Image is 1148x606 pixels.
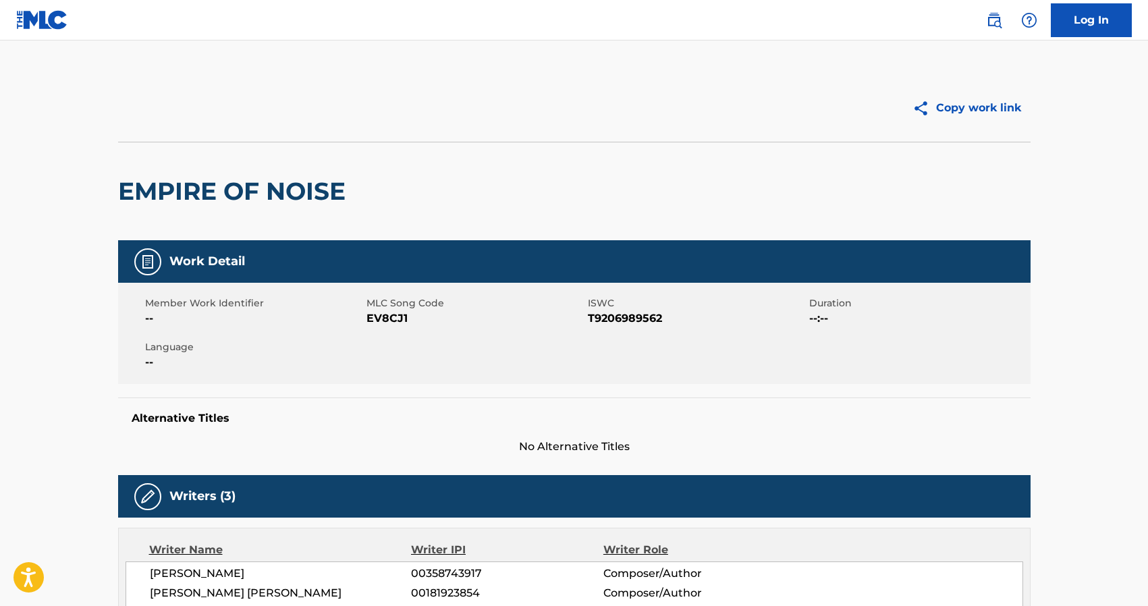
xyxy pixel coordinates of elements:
[603,585,778,601] span: Composer/Author
[1051,3,1132,37] a: Log In
[809,296,1027,310] span: Duration
[132,412,1017,425] h5: Alternative Titles
[981,7,1008,34] a: Public Search
[366,296,584,310] span: MLC Song Code
[150,566,412,582] span: [PERSON_NAME]
[145,340,363,354] span: Language
[145,354,363,370] span: --
[145,310,363,327] span: --
[16,10,68,30] img: MLC Logo
[809,310,1027,327] span: --:--
[603,566,778,582] span: Composer/Author
[411,585,603,601] span: 00181923854
[1021,12,1037,28] img: help
[145,296,363,310] span: Member Work Identifier
[912,100,936,117] img: Copy work link
[140,489,156,505] img: Writers
[169,254,245,269] h5: Work Detail
[603,542,778,558] div: Writer Role
[411,542,603,558] div: Writer IPI
[140,254,156,270] img: Work Detail
[588,296,806,310] span: ISWC
[366,310,584,327] span: EV8CJ1
[118,176,352,206] h2: EMPIRE OF NOISE
[411,566,603,582] span: 00358743917
[903,91,1031,125] button: Copy work link
[588,310,806,327] span: T9206989562
[986,12,1002,28] img: search
[118,439,1031,455] span: No Alternative Titles
[150,585,412,601] span: [PERSON_NAME] [PERSON_NAME]
[169,489,236,504] h5: Writers (3)
[1081,541,1148,606] iframe: Chat Widget
[149,542,412,558] div: Writer Name
[1016,7,1043,34] div: Help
